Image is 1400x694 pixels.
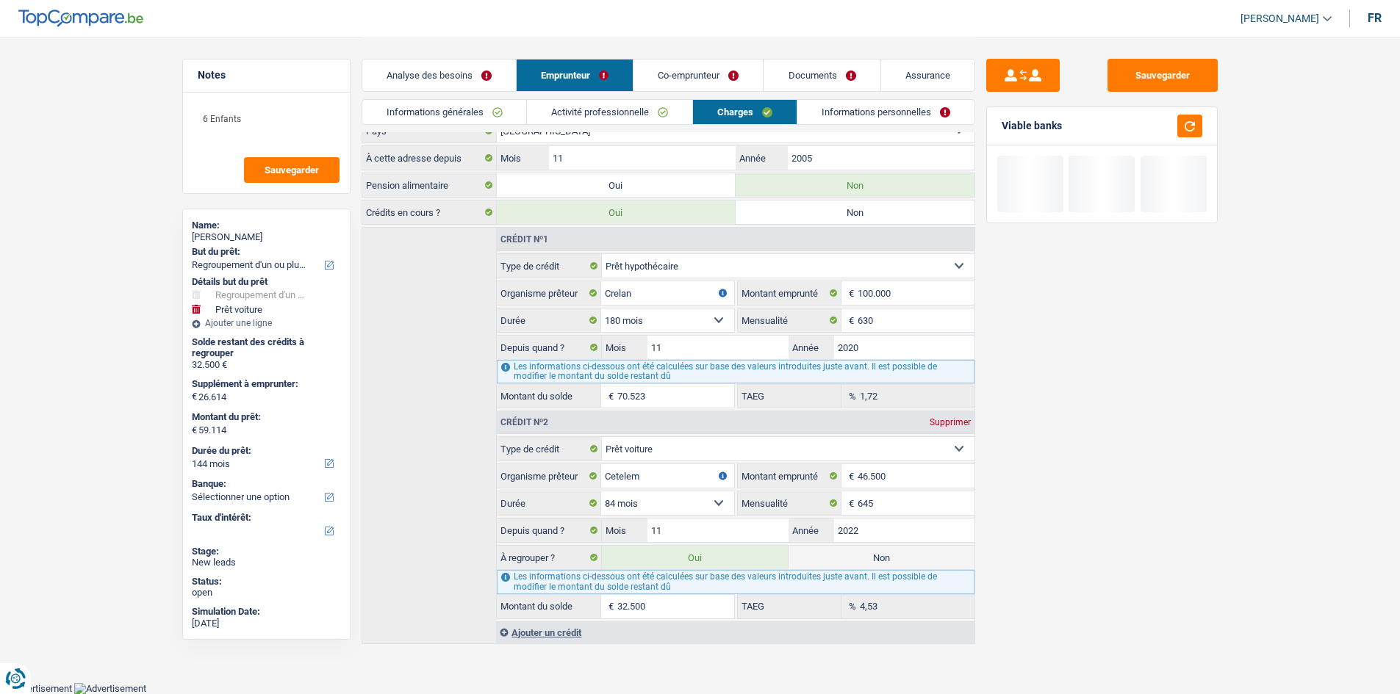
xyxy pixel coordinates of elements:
[1368,11,1382,25] div: fr
[192,618,341,629] div: [DATE]
[192,411,338,423] label: Montant du prêt:
[497,281,601,305] label: Organisme prêteur
[362,146,497,170] label: À cette adresse depuis
[497,235,552,244] div: Crédit nº1
[497,437,602,460] label: Type de crédit
[192,359,341,371] div: 32.500 €
[1241,12,1319,25] span: [PERSON_NAME]
[841,384,860,408] span: %
[834,518,974,542] input: AAAA
[788,146,974,170] input: AAAA
[497,518,602,542] label: Depuis quand ?
[1002,120,1062,132] div: Viable banks
[601,595,617,618] span: €
[1108,59,1218,92] button: Sauvegarder
[192,478,338,490] label: Banque:
[192,391,197,402] span: €
[192,512,338,524] label: Taux d'intérêt:
[527,100,692,124] a: Activité professionnelle
[602,336,647,359] label: Mois
[633,59,763,91] a: Co-emprunteur
[192,557,341,568] div: New leads
[736,173,974,197] label: Non
[549,146,735,170] input: MM
[738,491,842,515] label: Mensualité
[497,200,736,224] label: Oui
[265,165,319,175] span: Sauvegarder
[881,59,974,91] a: Assurance
[926,418,974,427] div: Supprimer
[362,173,497,197] label: Pension alimentaire
[497,418,552,427] div: Crédit nº2
[1229,7,1332,31] a: [PERSON_NAME]
[192,220,341,231] div: Name:
[738,308,842,332] label: Mensualité
[192,318,341,328] div: Ajouter une ligne
[789,546,974,569] label: Non
[497,360,974,383] div: Les informations ci-dessous ont été calculées sur base des valeurs introduites juste avant. Il es...
[736,146,788,170] label: Année
[736,200,974,224] label: Non
[18,10,143,27] img: TopCompare Logo
[497,546,602,569] label: À regrouper ?
[192,336,341,359] div: Solde restant des crédits à regrouper
[647,336,788,359] input: MM
[497,336,602,359] label: Depuis quand ?
[192,231,341,243] div: [PERSON_NAME]
[362,100,527,124] a: Informations générales
[764,59,880,91] a: Documents
[738,595,842,618] label: TAEG
[602,518,647,542] label: Mois
[841,491,858,515] span: €
[602,546,788,569] label: Oui
[789,518,834,542] label: Année
[497,173,736,197] label: Oui
[192,445,338,457] label: Durée du prêt:
[841,281,858,305] span: €
[517,59,633,91] a: Emprunteur
[192,606,341,618] div: Simulation Date:
[497,146,549,170] label: Mois
[192,246,338,258] label: But du prêt:
[647,518,788,542] input: MM
[693,100,797,124] a: Charges
[192,276,341,288] div: Détails but du prêt
[497,595,601,618] label: Montant du solde
[244,157,340,183] button: Sauvegarder
[362,59,516,91] a: Analyse des besoins
[601,384,617,408] span: €
[497,308,601,332] label: Durée
[841,308,858,332] span: €
[496,621,974,643] div: Ajouter un crédit
[192,424,197,436] span: €
[497,254,602,278] label: Type de crédit
[192,576,341,588] div: Status:
[738,384,842,408] label: TAEG
[834,336,974,359] input: AAAA
[362,200,497,224] label: Crédits en cours ?
[841,595,860,618] span: %
[497,491,601,515] label: Durée
[497,384,601,408] label: Montant du solde
[738,464,842,488] label: Montant emprunté
[738,281,842,305] label: Montant emprunté
[192,546,341,557] div: Stage:
[789,336,834,359] label: Année
[198,69,335,82] h5: Notes
[497,570,974,593] div: Les informations ci-dessous ont été calculées sur base des valeurs introduites juste avant. Il es...
[797,100,974,124] a: Informations personnelles
[497,464,601,488] label: Organisme prêteur
[192,587,341,599] div: open
[192,378,338,390] label: Supplément à emprunter:
[841,464,858,488] span: €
